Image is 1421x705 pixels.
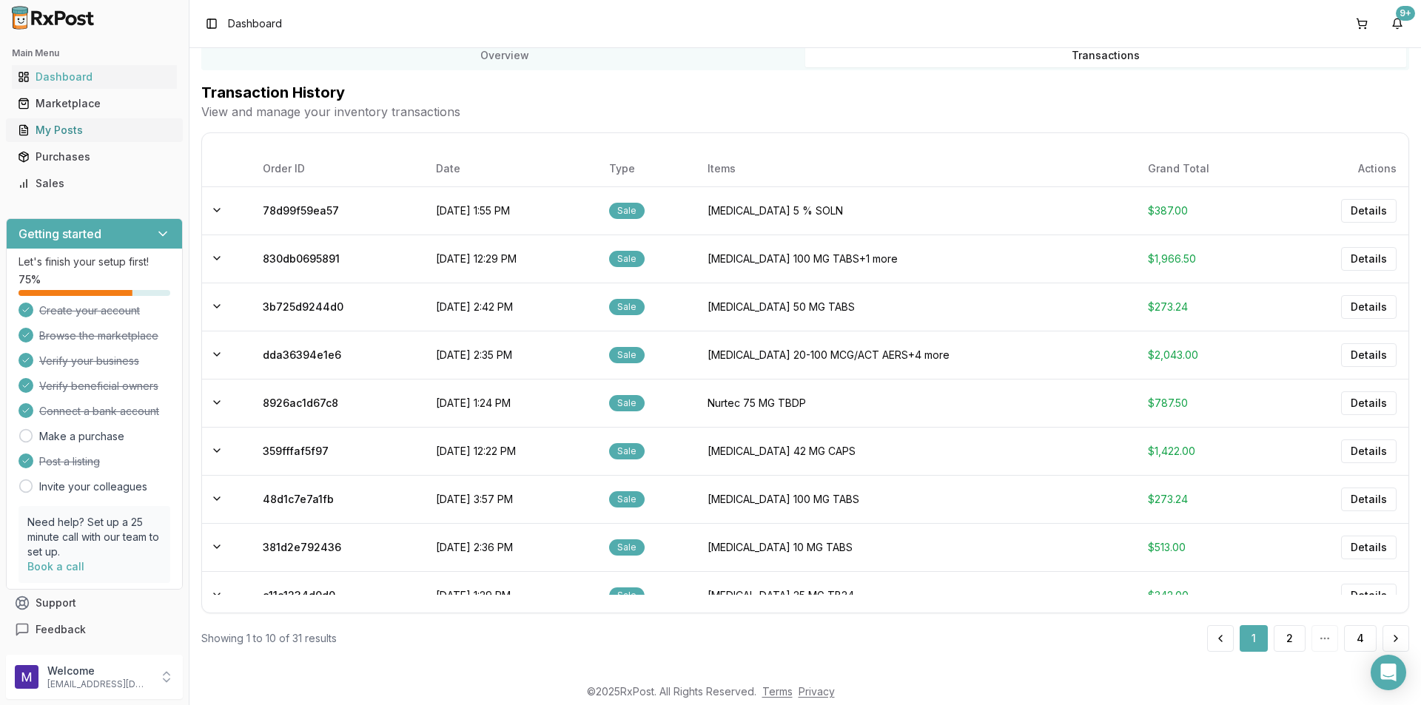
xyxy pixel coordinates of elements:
button: Overview [204,44,805,67]
div: Marketplace [18,96,171,111]
td: $513.00 [1136,523,1277,571]
div: Sale [609,491,645,507]
th: Order ID [251,151,424,186]
td: [MEDICAL_DATA] 20-100 MCG/ACT AERS +4 more [696,331,1136,379]
td: [MEDICAL_DATA] 100 MG TABS +1 more [696,235,1136,283]
p: [EMAIL_ADDRESS][DOMAIN_NAME] [47,678,150,690]
td: [DATE] 2:42 PM [424,283,597,331]
div: Open Intercom Messenger [1371,655,1406,690]
td: [DATE] 1:24 PM [424,379,597,427]
td: [MEDICAL_DATA] 10 MG TABS [696,523,1136,571]
span: Connect a bank account [39,404,159,419]
td: 3b725d9244d0 [251,283,424,331]
td: [MEDICAL_DATA] 100 MG TABS [696,475,1136,523]
p: Let's finish your setup first! [19,254,170,269]
button: 9+ [1385,12,1409,36]
div: Sale [609,395,645,411]
th: Date [424,151,597,186]
button: 2 [1274,625,1306,652]
td: 359fffaf5f97 [251,427,424,475]
th: Grand Total [1136,151,1277,186]
td: [DATE] 1:55 PM [424,186,597,235]
td: $273.24 [1136,475,1277,523]
span: Feedback [36,622,86,637]
td: [MEDICAL_DATA] 5 % SOLN [696,186,1136,235]
p: View and manage your inventory transactions [201,103,1409,121]
div: My Posts [18,123,171,138]
div: Sale [609,203,645,219]
h2: Transaction History [201,82,1409,103]
span: Post a listing [39,454,100,469]
td: $273.24 [1136,283,1277,331]
button: Details [1341,343,1397,367]
div: Showing 1 to 10 of 31 results [201,631,337,646]
div: Purchases [18,149,171,164]
th: Type [597,151,696,186]
span: Create your account [39,303,140,318]
a: Invite your colleagues [39,479,147,494]
td: [DATE] 12:29 PM [424,235,597,283]
div: Sale [609,299,645,315]
td: [DATE] 2:36 PM [424,523,597,571]
th: Items [696,151,1136,186]
td: [MEDICAL_DATA] 50 MG TABS [696,283,1136,331]
a: My Posts [12,117,177,144]
span: Verify beneficial owners [39,379,158,394]
td: [DATE] 3:57 PM [424,475,597,523]
td: Nurtec 75 MG TBDP [696,379,1136,427]
span: Verify your business [39,354,139,368]
span: 75 % [19,272,41,287]
button: Transactions [805,44,1406,67]
td: $387.00 [1136,186,1277,235]
button: Support [6,590,183,616]
button: Details [1341,439,1397,463]
a: Terms [762,685,793,698]
td: 830db0695891 [251,235,424,283]
div: Sale [609,251,645,267]
button: Details [1341,584,1397,607]
button: Sales [6,172,183,195]
td: [DATE] 2:35 PM [424,331,597,379]
td: $1,422.00 [1136,427,1277,475]
a: Book a call [27,560,84,573]
td: [MEDICAL_DATA] 42 MG CAPS [696,427,1136,475]
button: Dashboard [6,65,183,89]
button: 4 [1344,625,1377,652]
button: Details [1341,536,1397,559]
div: 9+ [1396,6,1415,21]
td: 48d1c7e7a1fb [251,475,424,523]
img: RxPost Logo [6,6,101,30]
td: $787.50 [1136,379,1277,427]
nav: breadcrumb [228,16,282,31]
img: User avatar [15,665,38,689]
td: [DATE] 12:22 PM [424,427,597,475]
td: 78d99f59ea57 [251,186,424,235]
td: 381d2e792436 [251,523,424,571]
button: My Posts [6,118,183,142]
button: Details [1341,391,1397,415]
button: Details [1341,247,1397,271]
button: Feedback [6,616,183,643]
div: Sales [18,176,171,191]
button: Details [1341,199,1397,223]
button: Details [1341,488,1397,511]
td: $342.00 [1136,571,1277,619]
div: Dashboard [18,70,171,84]
button: Details [1341,295,1397,319]
th: Actions [1277,151,1408,186]
div: Sale [609,347,645,363]
button: 1 [1240,625,1268,652]
h3: Getting started [19,225,101,243]
td: [DATE] 1:29 PM [424,571,597,619]
div: Sale [609,587,645,604]
h2: Main Menu [12,47,177,59]
td: $1,966.50 [1136,235,1277,283]
span: Browse the marketplace [39,328,158,343]
div: Sale [609,443,645,459]
td: [MEDICAL_DATA] 25 MG TB24 [696,571,1136,619]
div: Sale [609,539,645,556]
td: $2,043.00 [1136,331,1277,379]
a: Sales [12,170,177,197]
